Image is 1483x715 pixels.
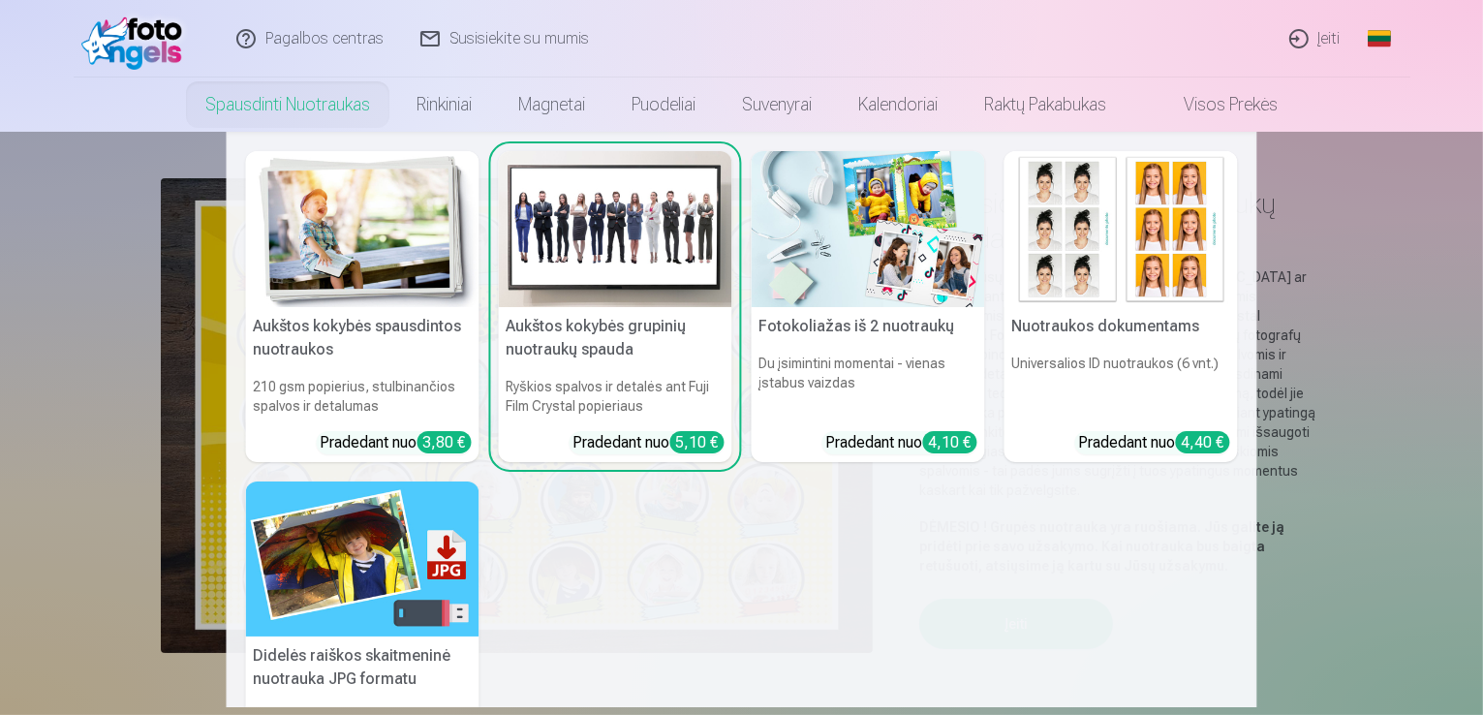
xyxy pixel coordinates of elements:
[1004,151,1238,462] a: Nuotraukos dokumentamsNuotraukos dokumentamsUniversalios ID nuotraukos (6 vnt.)Pradedant nuo4,40 €
[1129,78,1301,132] a: Visos prekės
[1079,431,1230,454] div: Pradedant nuo
[1176,431,1230,453] div: 4,40 €
[608,78,719,132] a: Puodeliai
[81,8,193,70] img: /fa2
[1004,307,1238,346] h5: Nuotraukos dokumentams
[246,151,479,462] a: Aukštos kokybės spausdintos nuotraukos Aukštos kokybės spausdintos nuotraukos210 gsm popierius, s...
[499,369,732,423] h6: Ryškios spalvos ir detalės ant Fuji Film Crystal popieriaus
[1004,346,1238,423] h6: Universalios ID nuotraukos (6 vnt.)
[393,78,495,132] a: Rinkiniai
[961,78,1129,132] a: Raktų pakabukas
[499,151,732,462] a: Aukštos kokybės grupinių nuotraukų spaudaAukštos kokybės grupinių nuotraukų spaudaRyškios spalvos...
[246,307,479,369] h5: Aukštos kokybės spausdintos nuotraukos
[670,431,725,453] div: 5,10 €
[1004,151,1238,307] img: Nuotraukos dokumentams
[923,431,977,453] div: 4,10 €
[573,431,725,454] div: Pradedant nuo
[246,369,479,423] h6: 210 gsm popierius, stulbinančios spalvos ir detalumas
[499,151,732,307] img: Aukštos kokybės grupinių nuotraukų spauda
[835,78,961,132] a: Kalendoriai
[826,431,977,454] div: Pradedant nuo
[182,78,393,132] a: Spausdinti nuotraukas
[752,151,985,462] a: Fotokoliažas iš 2 nuotraukųFotokoliažas iš 2 nuotraukųDu įsimintini momentai - vienas įstabus vai...
[752,307,985,346] h5: Fotokoliažas iš 2 nuotraukų
[752,346,985,423] h6: Du įsimintini momentai - vienas įstabus vaizdas
[246,637,479,699] h5: Didelės raiškos skaitmeninė nuotrauka JPG formatu
[246,482,479,637] img: Didelės raiškos skaitmeninė nuotrauka JPG formatu
[752,151,985,307] img: Fotokoliažas iš 2 nuotraukų
[499,307,732,369] h5: Aukštos kokybės grupinių nuotraukų spauda
[246,151,479,307] img: Aukštos kokybės spausdintos nuotraukos
[719,78,835,132] a: Suvenyrai
[495,78,608,132] a: Magnetai
[417,431,472,453] div: 3,80 €
[321,431,472,454] div: Pradedant nuo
